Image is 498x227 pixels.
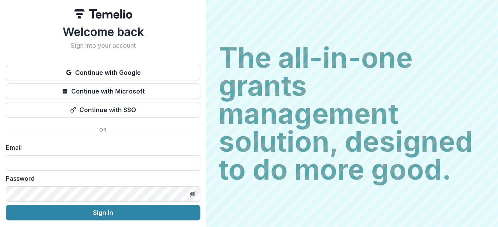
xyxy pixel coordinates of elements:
[6,42,200,49] h2: Sign into your account
[6,65,200,80] button: Continue with Google
[6,205,200,220] button: Sign In
[74,9,132,19] img: Temelio
[6,83,200,99] button: Continue with Microsoft
[186,188,199,200] button: Toggle password visibility
[6,143,196,152] label: Email
[6,25,200,39] h1: Welcome back
[6,102,200,118] button: Continue with SSO
[6,174,196,183] label: Password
